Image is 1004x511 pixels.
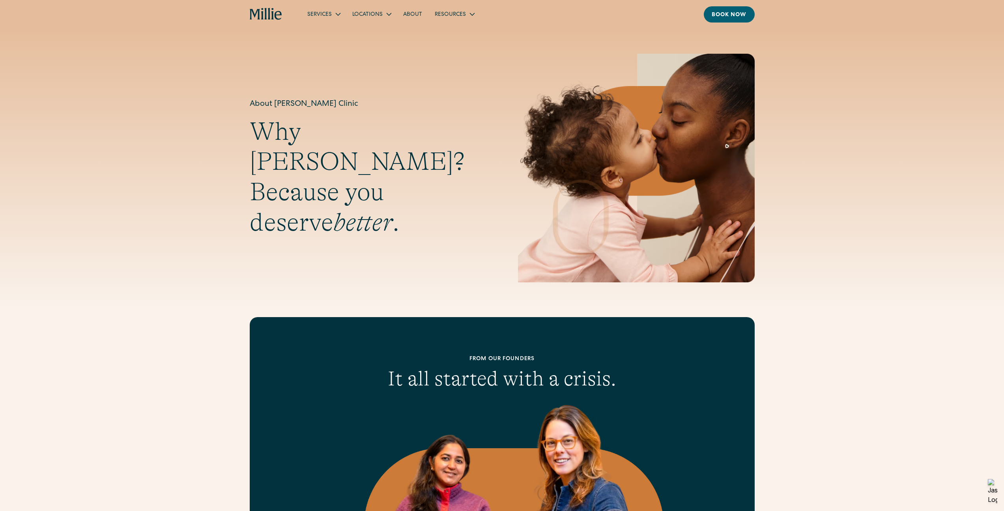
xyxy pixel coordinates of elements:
div: Locations [352,11,383,19]
div: Resources [435,11,466,19]
h2: Why [PERSON_NAME]? Because you deserve . [250,116,486,238]
h2: It all started with a crisis. [300,366,704,391]
a: Book now [704,6,755,23]
div: Services [307,11,332,19]
div: Book now [712,11,747,19]
a: About [397,8,428,21]
div: Services [301,8,346,21]
a: home [250,8,282,21]
h1: About [PERSON_NAME] Clinic [250,98,486,110]
em: better [333,208,393,237]
div: Resources [428,8,480,21]
div: Locations [346,8,397,21]
div: From our founders [300,355,704,363]
img: Mother and baby sharing a kiss, highlighting the emotional bond and nurturing care at the heart o... [518,54,755,282]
